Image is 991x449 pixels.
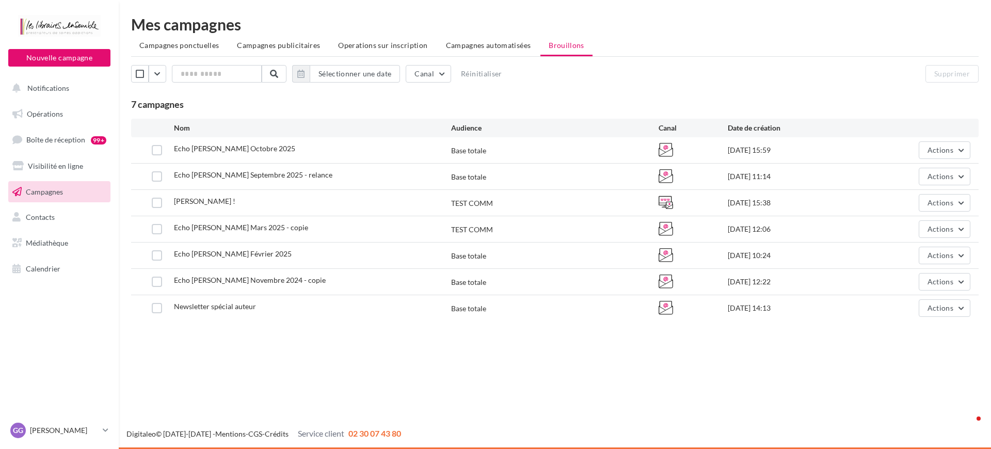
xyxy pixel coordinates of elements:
button: Actions [919,247,970,264]
a: GG [PERSON_NAME] [8,421,110,440]
span: Campagnes ponctuelles [139,41,219,50]
span: 02 30 07 43 80 [348,428,401,438]
span: Médiathèque [26,238,68,247]
div: Nom [174,123,451,133]
button: Actions [919,141,970,159]
iframe: Intercom live chat [956,414,981,439]
div: TEST COMM [451,198,493,209]
span: Visibilité en ligne [28,162,83,170]
span: Actions [928,251,953,260]
span: Service client [298,428,344,438]
span: Echo Martelle Octobre 2025 [174,144,295,153]
span: Actions [928,224,953,233]
span: GG [13,425,23,436]
button: Actions [919,273,970,291]
div: Date de création [728,123,866,133]
div: Base totale [451,146,486,156]
p: [PERSON_NAME] [30,425,99,436]
button: Canal [406,65,451,83]
div: [DATE] 14:13 [728,303,866,313]
span: Actions [928,146,953,154]
span: © [DATE]-[DATE] - - - [126,429,401,438]
span: Actions [928,303,953,312]
span: Modèle Evènement ! [174,197,235,205]
span: Actions [928,277,953,286]
div: [DATE] 10:24 [728,250,866,261]
div: TEST COMM [451,224,493,235]
span: Actions [928,172,953,181]
span: Opérations [27,109,63,118]
a: Digitaleo [126,429,156,438]
div: Base totale [451,277,486,287]
a: Contacts [6,206,113,228]
span: Echo Martelle Septembre 2025 - relance [174,170,332,179]
button: Actions [919,168,970,185]
a: Opérations [6,103,113,125]
a: CGS [248,429,262,438]
span: Campagnes publicitaires [237,41,320,50]
span: Campagnes automatisées [446,41,531,50]
a: Campagnes [6,181,113,203]
button: Sélectionner une date [292,65,400,83]
span: 7 campagnes [131,99,184,110]
button: Notifications [6,77,108,99]
button: Réinitialiser [457,68,506,80]
span: Calendrier [26,264,60,273]
div: Mes campagnes [131,17,979,32]
span: Echo Martelle Mars 2025 - copie [174,223,308,232]
a: Boîte de réception99+ [6,129,113,151]
div: Canal [659,123,728,133]
div: [DATE] 11:14 [728,171,866,182]
div: Base totale [451,303,486,314]
span: Operations sur inscription [338,41,427,50]
a: Mentions [215,429,246,438]
div: [DATE] 15:38 [728,198,866,208]
a: Calendrier [6,258,113,280]
div: [DATE] 12:22 [728,277,866,287]
button: Supprimer [925,65,979,83]
div: Base totale [451,251,486,261]
button: Nouvelle campagne [8,49,110,67]
span: Boîte de réception [26,135,85,144]
button: Actions [919,220,970,238]
button: Actions [919,299,970,317]
div: [DATE] 12:06 [728,224,866,234]
button: Sélectionner une date [310,65,400,83]
div: Audience [451,123,659,133]
a: Visibilité en ligne [6,155,113,177]
span: Actions [928,198,953,207]
div: 99+ [91,136,106,145]
span: Notifications [27,84,69,92]
span: Echo Martelle Février 2025 [174,249,292,258]
a: Médiathèque [6,232,113,254]
div: Base totale [451,172,486,182]
button: Actions [919,194,970,212]
span: Campagnes [26,187,63,196]
div: [DATE] 15:59 [728,145,866,155]
span: Contacts [26,213,55,221]
a: Crédits [265,429,289,438]
span: Newsletter spécial auteur [174,302,256,311]
span: Echo Martelle Novembre 2024 - copie [174,276,326,284]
